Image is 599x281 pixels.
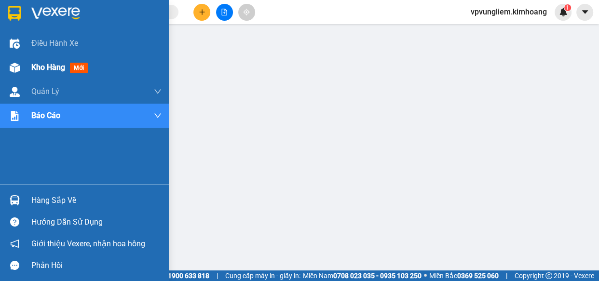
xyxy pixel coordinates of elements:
span: message [10,261,19,270]
span: Quản Lý [31,85,59,97]
span: file-add [221,9,228,15]
div: Hướng dẫn sử dụng [31,215,162,229]
button: aim [238,4,255,21]
span: Miền Bắc [429,270,499,281]
span: Miền Nam [303,270,422,281]
span: Kho hàng [31,63,65,72]
img: icon-new-feature [559,8,568,16]
div: Hàng sắp về [31,193,162,208]
img: warehouse-icon [10,63,20,73]
button: plus [193,4,210,21]
span: notification [10,239,19,248]
img: logo-vxr [8,6,21,21]
span: | [217,270,218,281]
span: vpvungliem.kimhoang [463,6,555,18]
span: Giới thiệu Vexere, nhận hoa hồng [31,238,145,250]
span: ⚪️ [424,274,427,278]
img: solution-icon [10,111,20,121]
button: file-add [216,4,233,21]
span: down [154,112,162,120]
span: 1 [566,4,569,11]
span: aim [243,9,250,15]
div: Phản hồi [31,258,162,273]
img: warehouse-icon [10,39,20,49]
span: Báo cáo [31,109,60,121]
img: warehouse-icon [10,195,20,205]
span: | [506,270,507,281]
strong: 0708 023 035 - 0935 103 250 [333,272,422,280]
span: Điều hành xe [31,37,78,49]
strong: 0369 525 060 [457,272,499,280]
button: caret-down [576,4,593,21]
span: question-circle [10,217,19,227]
sup: 1 [564,4,571,11]
span: copyright [545,272,552,279]
span: caret-down [581,8,589,16]
span: plus [199,9,205,15]
img: warehouse-icon [10,87,20,97]
span: down [154,88,162,95]
span: mới [70,63,88,73]
strong: 1900 633 818 [168,272,209,280]
span: Cung cấp máy in - giấy in: [225,270,300,281]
